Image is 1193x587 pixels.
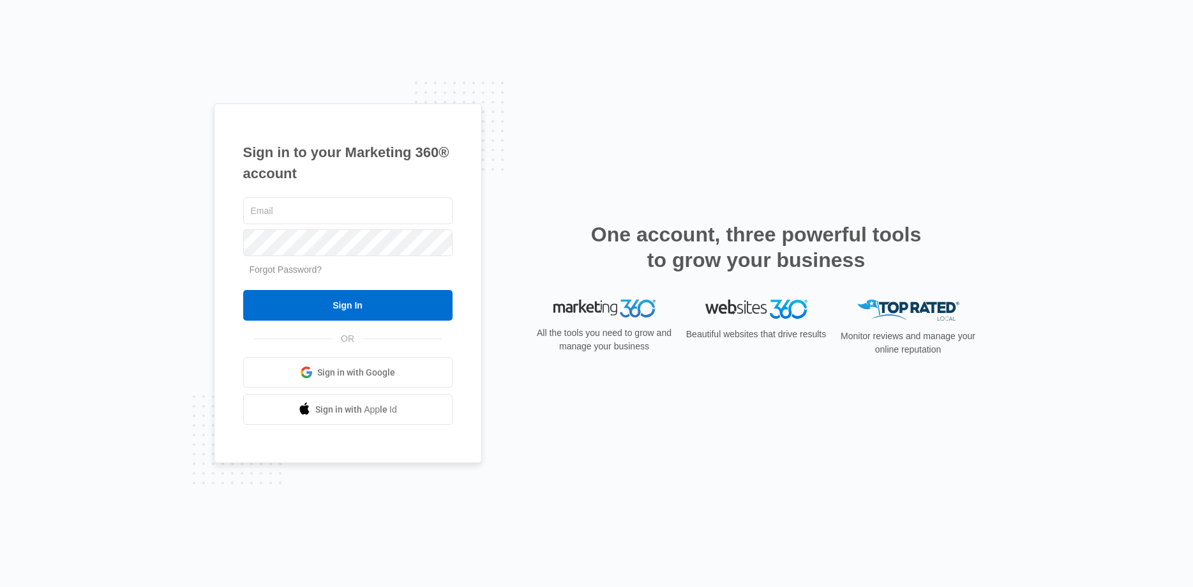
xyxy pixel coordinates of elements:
img: Top Rated Local [857,300,959,321]
img: Marketing 360 [553,300,656,317]
span: OR [332,332,363,346]
a: Sign in with Google [243,357,453,388]
span: Sign in with Apple Id [315,403,397,416]
span: Sign in with Google [317,366,395,379]
a: Forgot Password? [250,264,322,275]
h2: One account, three powerful tools to grow your business [587,222,926,273]
img: Websites 360 [705,300,807,318]
a: Sign in with Apple Id [243,394,453,425]
p: Monitor reviews and manage your online reputation [837,330,980,356]
h1: Sign in to your Marketing 360® account [243,142,453,184]
input: Email [243,197,453,224]
p: All the tools you need to grow and manage your business [533,326,676,353]
input: Sign In [243,290,453,321]
p: Beautiful websites that drive results [685,328,828,341]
